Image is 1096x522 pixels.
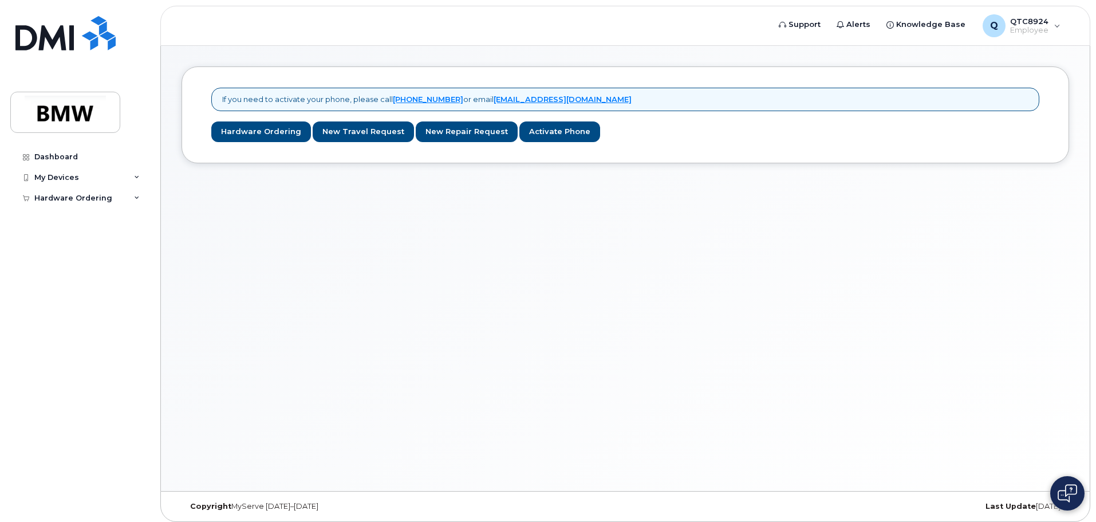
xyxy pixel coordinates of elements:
[985,502,1036,511] strong: Last Update
[393,95,463,104] a: [PHONE_NUMBER]
[494,95,632,104] a: [EMAIL_ADDRESS][DOMAIN_NAME]
[416,121,518,143] a: New Repair Request
[1058,484,1077,503] img: Open chat
[519,121,600,143] a: Activate Phone
[182,502,478,511] div: MyServe [DATE]–[DATE]
[190,502,231,511] strong: Copyright
[211,121,311,143] a: Hardware Ordering
[313,121,414,143] a: New Travel Request
[222,94,632,105] p: If you need to activate your phone, please call or email
[773,502,1069,511] div: [DATE]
